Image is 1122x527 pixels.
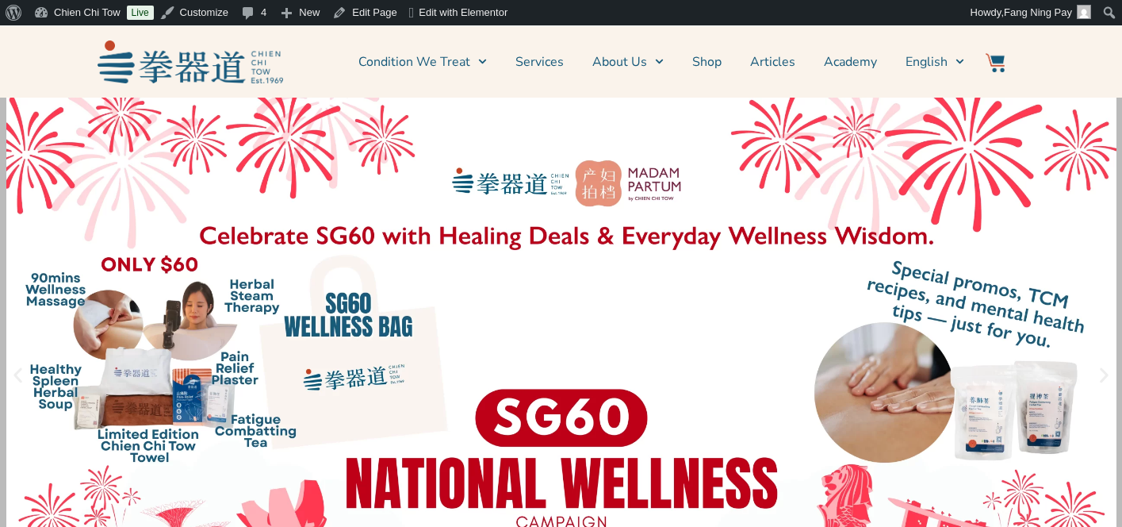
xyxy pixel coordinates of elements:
[515,42,564,82] a: Services
[750,42,795,82] a: Articles
[291,42,965,82] nav: Menu
[692,42,722,82] a: Shop
[1004,6,1072,18] span: Fang Ning Pay
[127,6,154,20] a: Live
[824,42,877,82] a: Academy
[419,6,507,18] span: Edit with Elementor
[358,42,487,82] a: Condition We Treat
[592,42,664,82] a: About Us
[986,53,1005,72] img: Website Icon-03
[906,52,948,71] span: English
[1094,366,1114,386] div: Next slide
[8,366,28,386] div: Previous slide
[906,42,964,82] a: English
